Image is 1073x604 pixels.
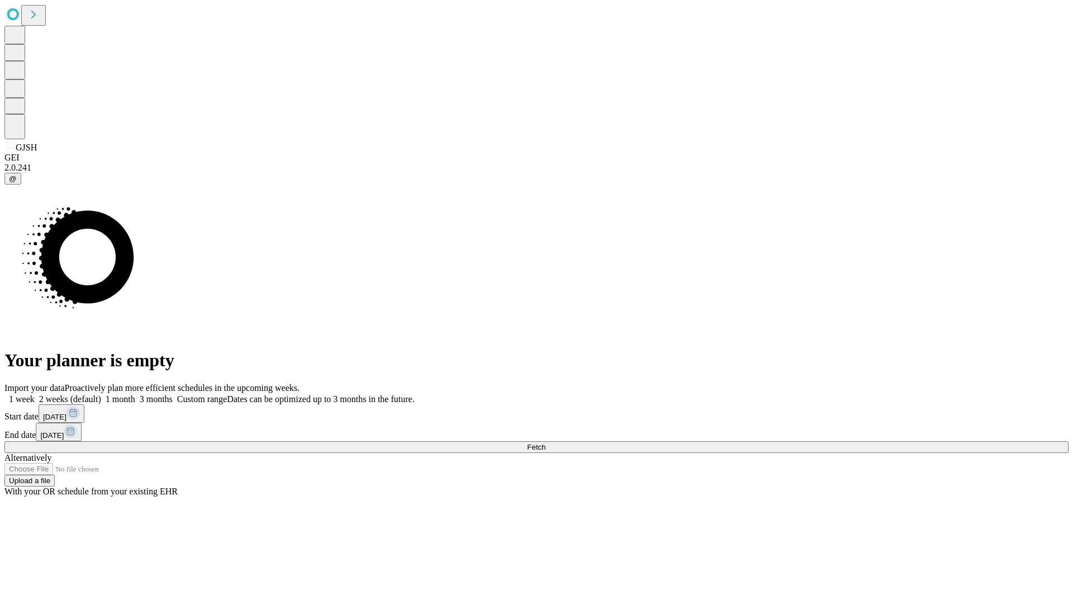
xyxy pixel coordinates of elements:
span: 3 months [140,394,173,404]
span: Import your data [4,383,65,393]
span: With your OR schedule from your existing EHR [4,487,178,496]
span: 1 week [9,394,35,404]
div: 2.0.241 [4,163,1069,173]
span: 2 weeks (default) [39,394,101,404]
span: Alternatively [4,453,51,463]
button: @ [4,173,21,185]
span: 1 month [106,394,135,404]
button: Upload a file [4,475,55,487]
span: [DATE] [43,413,67,421]
span: Fetch [527,443,545,451]
div: GEI [4,153,1069,163]
span: [DATE] [40,431,64,440]
span: Dates can be optimized up to 3 months in the future. [227,394,414,404]
span: GJSH [16,143,37,152]
button: [DATE] [39,404,84,423]
span: Proactively plan more efficient schedules in the upcoming weeks. [65,383,300,393]
h1: Your planner is empty [4,350,1069,371]
span: Custom range [177,394,227,404]
button: [DATE] [36,423,82,441]
div: Start date [4,404,1069,423]
button: Fetch [4,441,1069,453]
span: @ [9,174,17,183]
div: End date [4,423,1069,441]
